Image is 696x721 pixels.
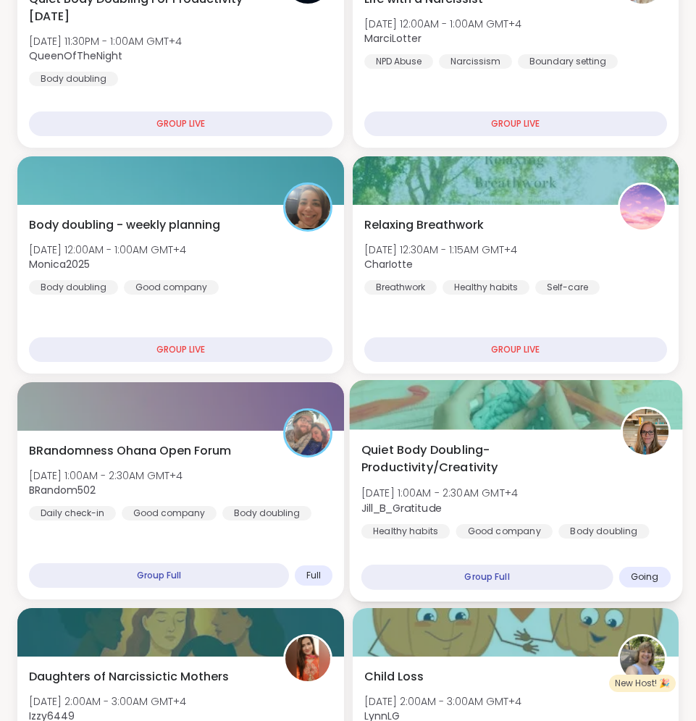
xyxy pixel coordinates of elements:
[285,185,330,229] img: Monica2025
[29,694,186,709] span: [DATE] 2:00AM - 3:00AM GMT+4
[124,280,219,295] div: Good company
[29,468,183,483] span: [DATE] 1:00AM - 2:30AM GMT+4
[456,524,553,539] div: Good company
[622,409,668,455] img: Jill_B_Gratitude
[518,54,618,69] div: Boundary setting
[364,31,422,46] b: MarciLotter
[364,694,521,709] span: [DATE] 2:00AM - 3:00AM GMT+4
[364,111,668,136] div: GROUP LIVE
[364,17,521,31] span: [DATE] 12:00AM - 1:00AM GMT+4
[306,570,321,581] span: Full
[29,563,289,588] div: Group Full
[361,565,612,590] div: Group Full
[361,500,441,515] b: Jill_B_Gratitude
[29,34,182,49] span: [DATE] 11:30PM - 1:00AM GMT+4
[29,337,332,362] div: GROUP LIVE
[29,257,90,271] b: Monica2025
[439,54,512,69] div: Narcissism
[535,280,600,295] div: Self-care
[29,506,116,520] div: Daily check-in
[285,410,330,455] img: BRandom502
[620,636,665,681] img: LynnLG
[620,185,665,229] img: CharIotte
[29,483,96,497] b: BRandom502
[29,49,122,63] b: QueenOfTheNight
[361,524,449,539] div: Healthy habits
[364,280,437,295] div: Breathwork
[122,506,217,520] div: Good company
[364,668,424,686] span: Child Loss
[29,442,231,460] span: BRandomness Ohana Open Forum
[364,216,484,234] span: Relaxing Breathwork
[29,111,332,136] div: GROUP LIVE
[364,243,517,257] span: [DATE] 12:30AM - 1:15AM GMT+4
[364,257,413,271] b: CharIotte
[361,441,603,476] span: Quiet Body Doubling- Productivity/Creativity
[29,216,220,234] span: Body doubling - weekly planning
[443,280,529,295] div: Healthy habits
[364,337,668,362] div: GROUP LIVE
[285,636,330,681] img: Izzy6449
[29,280,118,295] div: Body doubling
[609,675,676,692] div: New Host! 🎉
[29,668,229,686] span: Daughters of Narcissictic Mothers
[630,571,658,583] span: Going
[29,243,186,257] span: [DATE] 12:00AM - 1:00AM GMT+4
[364,54,433,69] div: NPD Abuse
[558,524,649,539] div: Body doubling
[29,72,118,86] div: Body doubling
[222,506,311,520] div: Body doubling
[361,486,517,500] span: [DATE] 1:00AM - 2:30AM GMT+4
